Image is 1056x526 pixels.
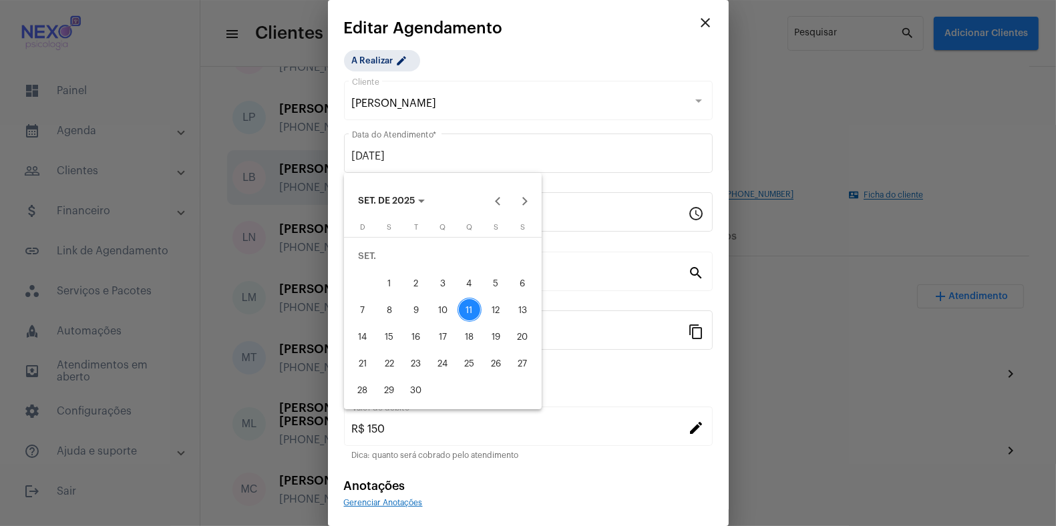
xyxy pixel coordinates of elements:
[439,224,446,231] span: Q
[483,296,510,323] button: 12 de setembro de 2025
[429,270,456,296] button: 3 de setembro de 2025
[511,324,535,348] div: 20
[404,351,428,375] div: 23
[376,296,403,323] button: 8 de setembro de 2025
[484,298,508,322] div: 12
[511,271,535,295] div: 6
[377,351,401,375] div: 22
[466,224,472,231] span: Q
[377,324,401,348] div: 15
[414,224,418,231] span: T
[376,376,403,403] button: 29 de setembro de 2025
[404,271,428,295] div: 2
[349,350,376,376] button: 21 de setembro de 2025
[349,376,376,403] button: 28 de setembro de 2025
[431,298,455,322] div: 10
[404,378,428,402] div: 30
[347,188,435,214] button: Choose month and year
[351,378,375,402] div: 28
[483,350,510,376] button: 26 de setembro de 2025
[404,298,428,322] div: 9
[376,270,403,296] button: 1 de setembro de 2025
[484,351,508,375] div: 26
[403,323,429,350] button: 16 de setembro de 2025
[456,270,483,296] button: 4 de setembro de 2025
[520,224,525,231] span: S
[377,298,401,322] div: 8
[456,323,483,350] button: 18 de setembro de 2025
[376,323,403,350] button: 15 de setembro de 2025
[510,270,536,296] button: 6 de setembro de 2025
[349,243,536,270] td: SET.
[483,270,510,296] button: 5 de setembro de 2025
[483,323,510,350] button: 19 de setembro de 2025
[431,324,455,348] div: 17
[351,298,375,322] div: 7
[377,271,401,295] div: 1
[360,224,365,231] span: D
[458,351,482,375] div: 25
[458,271,482,295] div: 4
[510,350,536,376] button: 27 de setembro de 2025
[458,298,482,322] div: 11
[429,323,456,350] button: 17 de setembro de 2025
[403,296,429,323] button: 9 de setembro de 2025
[458,324,482,348] div: 18
[349,323,376,350] button: 14 de setembro de 2025
[429,350,456,376] button: 24 de setembro de 2025
[484,271,508,295] div: 5
[403,270,429,296] button: 2 de setembro de 2025
[511,298,535,322] div: 13
[494,224,498,231] span: S
[429,296,456,323] button: 10 de setembro de 2025
[484,188,511,214] button: Previous month
[431,271,455,295] div: 3
[377,378,401,402] div: 29
[403,350,429,376] button: 23 de setembro de 2025
[403,376,429,403] button: 30 de setembro de 2025
[387,224,391,231] span: S
[510,296,536,323] button: 13 de setembro de 2025
[456,350,483,376] button: 25 de setembro de 2025
[484,324,508,348] div: 19
[351,351,375,375] div: 21
[358,197,415,206] span: SET. DE 2025
[431,351,455,375] div: 24
[376,350,403,376] button: 22 de setembro de 2025
[511,351,535,375] div: 27
[510,323,536,350] button: 20 de setembro de 2025
[511,188,538,214] button: Next month
[351,324,375,348] div: 14
[349,296,376,323] button: 7 de setembro de 2025
[456,296,483,323] button: 11 de setembro de 2025
[404,324,428,348] div: 16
